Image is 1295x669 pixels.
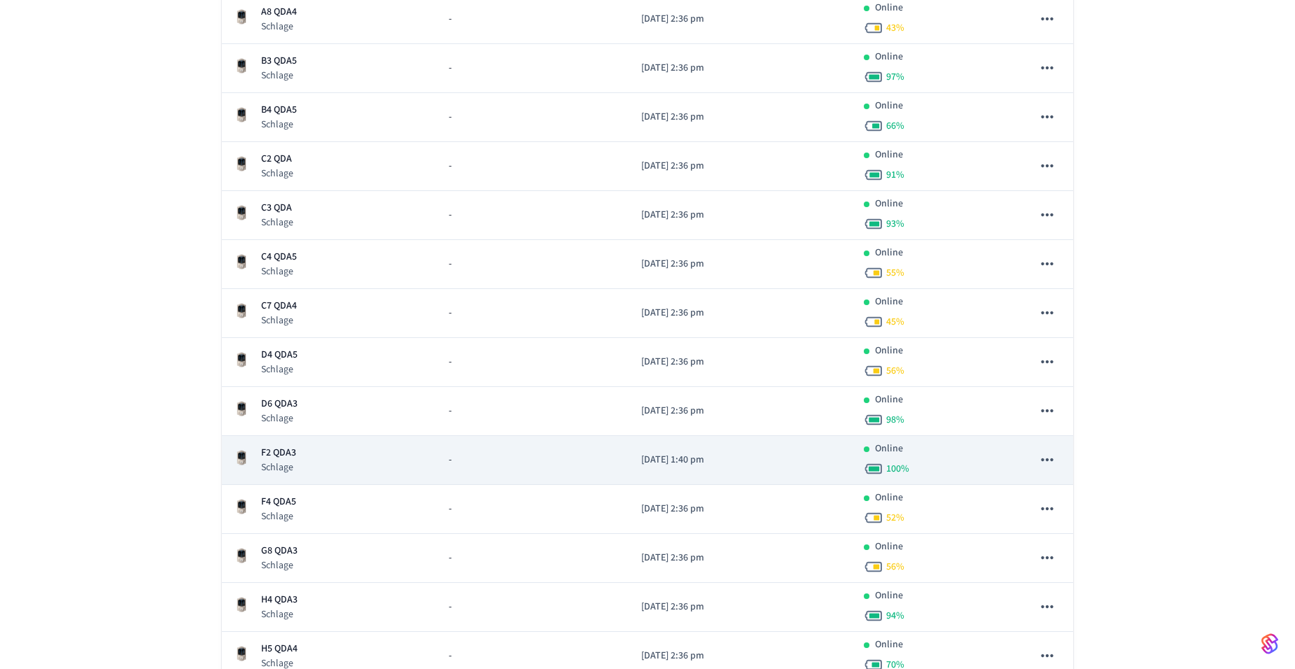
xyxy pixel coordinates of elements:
[641,453,841,467] p: [DATE] 1:40 pm
[233,8,250,25] img: Schlage Sense Smart Deadbolt with Camelot Trim, Front
[641,306,841,321] p: [DATE] 2:36 pm
[641,257,841,272] p: [DATE] 2:36 pm
[875,295,903,309] p: Online
[233,596,250,613] img: Schlage Sense Smart Deadbolt with Camelot Trim, Front
[261,460,296,474] p: Schlage
[886,560,904,574] span: 56 %
[641,649,841,663] p: [DATE] 2:36 pm
[261,642,297,656] p: H5 QDA4
[886,462,909,476] span: 100 %
[449,453,451,467] span: -
[233,57,250,74] img: Schlage Sense Smart Deadbolt with Camelot Trim, Front
[449,257,451,272] span: -
[261,593,297,607] p: H4 QDA3
[261,118,297,132] p: Schlage
[233,498,250,515] img: Schlage Sense Smart Deadbolt with Camelot Trim, Front
[233,547,250,564] img: Schlage Sense Smart Deadbolt with Camelot Trim, Front
[886,413,904,427] span: 98 %
[261,54,297,69] p: B3 QDA5
[641,600,841,614] p: [DATE] 2:36 pm
[261,299,297,314] p: C7 QDA4
[233,645,250,662] img: Schlage Sense Smart Deadbolt with Camelot Trim, Front
[641,502,841,516] p: [DATE] 2:36 pm
[886,119,904,133] span: 66 %
[233,400,250,417] img: Schlage Sense Smart Deadbolt with Camelot Trim, Front
[261,509,296,523] p: Schlage
[886,364,904,378] span: 56 %
[875,99,903,113] p: Online
[233,253,250,270] img: Schlage Sense Smart Deadbolt with Camelot Trim, Front
[261,411,297,425] p: Schlage
[449,159,451,174] span: -
[261,314,297,328] p: Schlage
[261,20,297,34] p: Schlage
[261,152,293,167] p: C2 QDA
[233,302,250,319] img: Schlage Sense Smart Deadbolt with Camelot Trim, Front
[886,168,904,182] span: 91 %
[886,511,904,525] span: 52 %
[875,491,903,505] p: Online
[641,159,841,174] p: [DATE] 2:36 pm
[875,246,903,260] p: Online
[641,551,841,565] p: [DATE] 2:36 pm
[449,110,451,125] span: -
[641,355,841,369] p: [DATE] 2:36 pm
[261,607,297,621] p: Schlage
[641,12,841,27] p: [DATE] 2:36 pm
[641,110,841,125] p: [DATE] 2:36 pm
[641,404,841,418] p: [DATE] 2:36 pm
[261,397,297,411] p: D6 QDA3
[875,638,903,652] p: Online
[875,393,903,407] p: Online
[875,197,903,211] p: Online
[261,5,297,20] p: A8 QDA4
[886,217,904,231] span: 93 %
[886,609,904,623] span: 94 %
[261,544,297,558] p: G8 QDA3
[233,204,250,221] img: Schlage Sense Smart Deadbolt with Camelot Trim, Front
[449,649,451,663] span: -
[886,315,904,329] span: 45 %
[875,344,903,358] p: Online
[261,103,297,118] p: B4 QDA5
[449,551,451,565] span: -
[1261,633,1278,655] img: SeamLogoGradient.69752ec5.svg
[886,21,904,35] span: 43 %
[449,12,451,27] span: -
[261,446,296,460] p: F2 QDA3
[261,265,297,279] p: Schlage
[261,201,293,216] p: C3 QDA
[449,600,451,614] span: -
[261,216,293,230] p: Schlage
[886,266,904,280] span: 55 %
[233,106,250,123] img: Schlage Sense Smart Deadbolt with Camelot Trim, Front
[875,589,903,603] p: Online
[449,208,451,223] span: -
[233,351,250,368] img: Schlage Sense Smart Deadbolt with Camelot Trim, Front
[875,1,903,15] p: Online
[449,355,451,369] span: -
[875,442,903,456] p: Online
[261,167,293,181] p: Schlage
[449,404,451,418] span: -
[875,50,903,64] p: Online
[449,502,451,516] span: -
[886,70,904,84] span: 97 %
[449,61,451,76] span: -
[261,558,297,572] p: Schlage
[875,148,903,162] p: Online
[449,306,451,321] span: -
[261,69,297,83] p: Schlage
[233,449,250,466] img: Schlage Sense Smart Deadbolt with Camelot Trim, Front
[261,362,297,376] p: Schlage
[261,348,297,362] p: D4 QDA5
[233,155,250,172] img: Schlage Sense Smart Deadbolt with Camelot Trim, Front
[641,61,841,76] p: [DATE] 2:36 pm
[261,250,297,265] p: C4 QDA5
[261,495,296,509] p: F4 QDA5
[875,540,903,554] p: Online
[641,208,841,223] p: [DATE] 2:36 pm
